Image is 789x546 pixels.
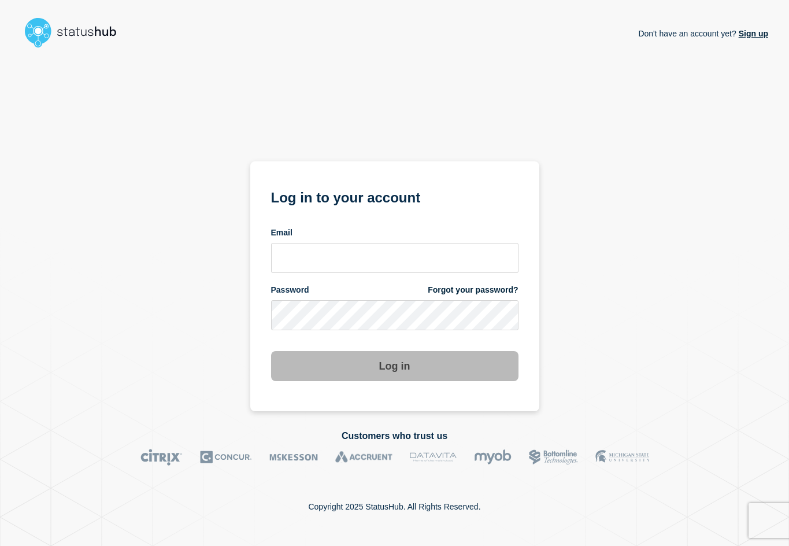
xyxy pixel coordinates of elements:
[21,431,768,441] h2: Customers who trust us
[140,449,183,466] img: Citrix logo
[595,449,649,466] img: MSU logo
[21,14,131,51] img: StatusHub logo
[638,20,768,47] p: Don't have an account yet?
[410,449,457,466] img: DataVita logo
[335,449,392,466] img: Accruent logo
[474,449,512,466] img: myob logo
[271,285,309,296] span: Password
[271,227,292,238] span: Email
[529,449,578,466] img: Bottomline logo
[271,351,518,381] button: Log in
[269,449,318,466] img: McKesson logo
[736,29,768,38] a: Sign up
[271,300,518,330] input: password input
[271,186,518,207] h1: Log in to your account
[200,449,252,466] img: Concur logo
[308,502,480,511] p: Copyright 2025 StatusHub. All Rights Reserved.
[271,243,518,273] input: email input
[428,285,518,296] a: Forgot your password?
